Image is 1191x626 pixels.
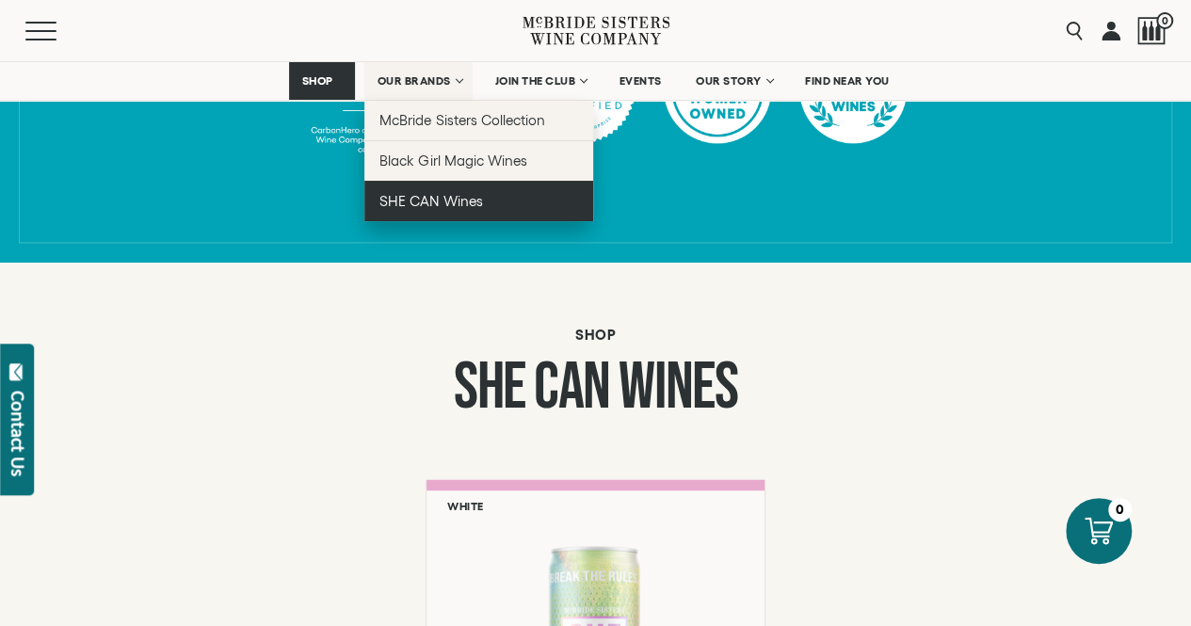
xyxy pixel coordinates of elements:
[482,62,598,100] a: JOIN THE CLUB
[364,140,593,181] a: Black Girl Magic Wines
[447,500,484,512] h6: White
[494,74,575,88] span: JOIN THE CLUB
[364,100,593,140] a: McBride Sisters Collection
[377,74,450,88] span: OUR BRANDS
[696,74,762,88] span: OUR STORY
[793,62,902,100] a: FIND NEAR YOU
[379,193,482,209] span: SHE CAN Wines
[620,74,662,88] span: EVENTS
[379,152,526,169] span: Black Girl Magic Wines
[379,112,545,128] span: McBride Sisters Collection
[25,22,93,40] button: Mobile Menu Trigger
[619,348,737,427] span: wines
[684,62,784,100] a: OUR STORY
[8,391,27,476] div: Contact Us
[301,74,333,88] span: SHOP
[289,62,355,100] a: SHOP
[364,181,593,221] a: SHE CAN Wines
[454,348,525,427] span: she
[364,62,473,100] a: OUR BRANDS
[1156,12,1173,29] span: 0
[805,74,890,88] span: FIND NEAR YOU
[534,348,610,427] span: can
[607,62,674,100] a: EVENTS
[1108,498,1132,522] div: 0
